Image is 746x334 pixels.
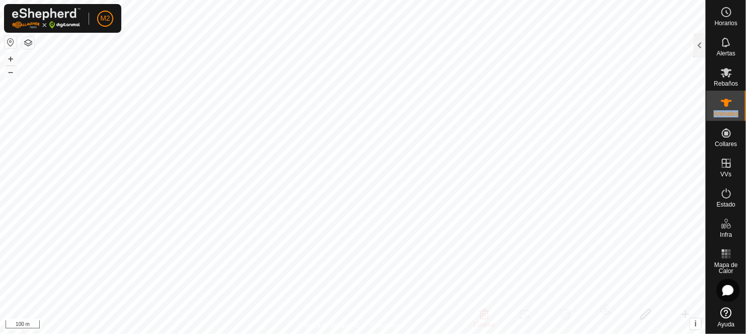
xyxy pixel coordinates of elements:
span: M2 [100,13,110,24]
span: Mapa de Calor [709,262,743,274]
span: VVs [720,171,731,177]
button: Capas del Mapa [22,37,34,49]
button: i [690,318,701,329]
span: Ayuda [718,321,735,327]
a: Política de Privacidad [301,321,359,330]
span: Alertas [717,50,735,56]
span: Infra [720,232,732,238]
a: Ayuda [706,303,746,331]
span: Animales [714,111,738,117]
span: Estado [717,202,735,208]
button: + [5,53,17,65]
span: Rebaños [714,81,738,87]
a: Contáctenos [371,321,405,330]
span: i [695,319,697,328]
button: – [5,66,17,78]
span: Horarios [715,20,737,26]
img: Logo Gallagher [12,8,81,29]
button: Restablecer Mapa [5,36,17,48]
span: Collares [715,141,737,147]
